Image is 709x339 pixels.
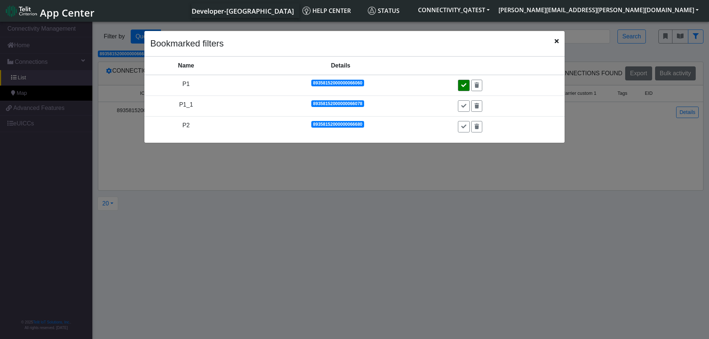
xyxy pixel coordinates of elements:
td: P1_1 [144,96,228,117]
img: logo-telit-cinterion-gw-new.png [6,5,37,17]
span: 89358152000000066060 [313,80,362,86]
span: Close [555,37,559,46]
td: P2 [144,117,228,137]
button: [PERSON_NAME][EMAIL_ADDRESS][PERSON_NAME][DOMAIN_NAME] [494,3,703,17]
img: status.svg [368,7,376,15]
span: Status [368,7,400,15]
span: Developer-[GEOGRAPHIC_DATA] [192,7,294,15]
button: CONNECTIVITY_QATEST [414,3,494,17]
span: 89358152000000066078 [313,101,362,106]
span: 89358152000000066680 [313,122,362,127]
img: knowledge.svg [302,7,311,15]
h4: Bookmarked filters [150,37,224,50]
span: Name [178,62,194,69]
a: Your current platform instance [191,3,294,18]
span: Help center [302,7,351,15]
span: Details [331,62,350,69]
span: App Center [40,6,95,20]
td: P1 [144,75,228,96]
